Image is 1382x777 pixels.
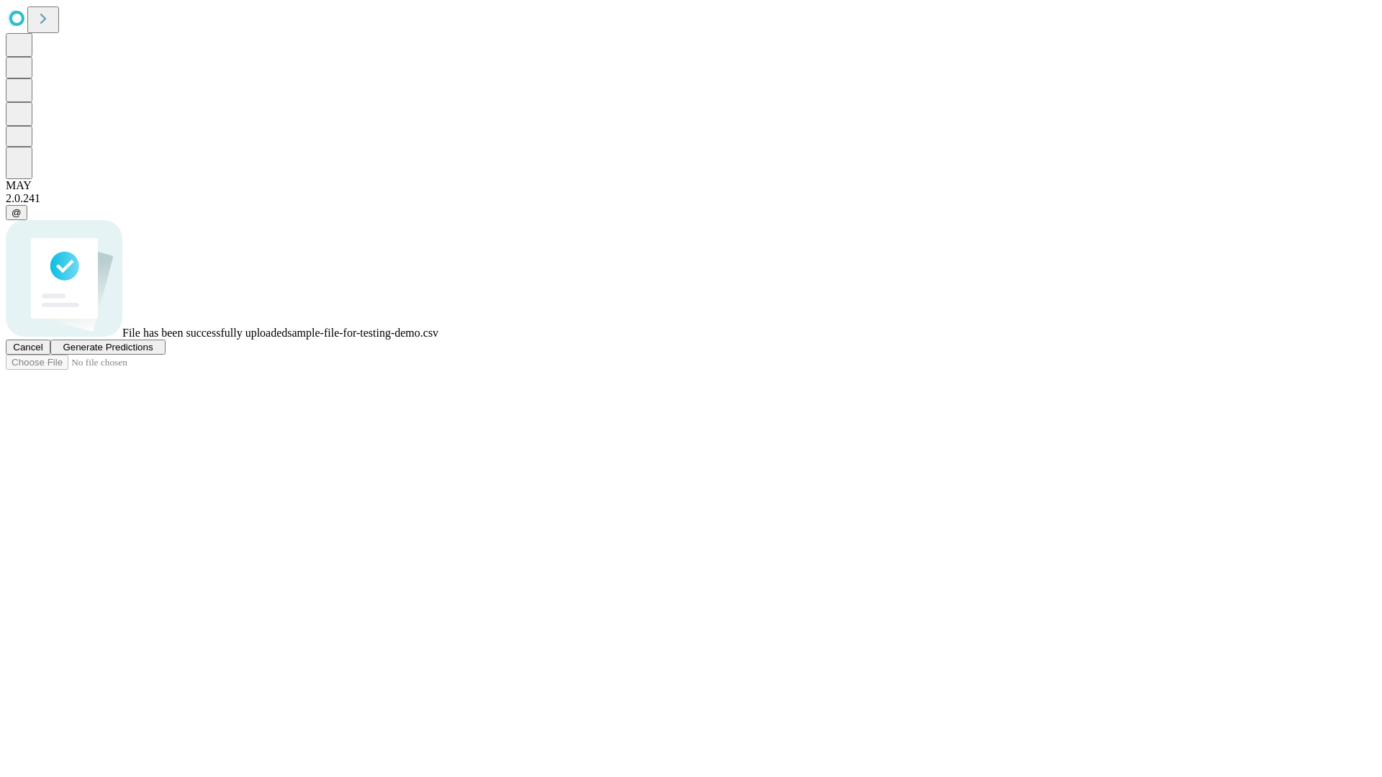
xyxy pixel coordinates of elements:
button: @ [6,205,27,220]
button: Cancel [6,340,50,355]
button: Generate Predictions [50,340,166,355]
span: Generate Predictions [63,342,153,353]
div: 2.0.241 [6,192,1376,205]
span: Cancel [13,342,43,353]
span: @ [12,207,22,218]
span: sample-file-for-testing-demo.csv [287,327,438,339]
span: File has been successfully uploaded [122,327,287,339]
div: MAY [6,179,1376,192]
